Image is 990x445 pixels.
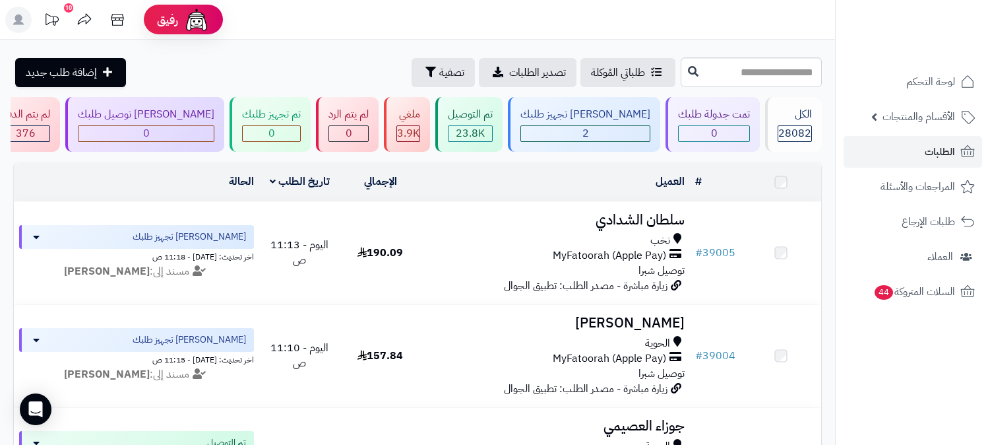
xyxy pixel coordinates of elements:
[20,394,51,425] div: Open Intercom Messenger
[645,336,670,351] span: الحوية
[874,285,894,300] span: 44
[183,7,210,33] img: ai-face.png
[521,126,650,141] div: 2
[778,107,812,122] div: الكل
[553,351,666,366] span: MyFatoorah (Apple Pay)
[650,233,670,248] span: نخب
[426,419,685,434] h3: جوزاء العصيمي
[19,249,254,263] div: اخر تحديث: [DATE] - 11:18 ص
[900,10,977,38] img: logo-2.png
[19,352,254,366] div: اخر تحديث: [DATE] - 11:15 ص
[313,97,381,152] a: لم يتم الرد 0
[638,263,685,279] span: توصيل شبرا
[397,126,419,141] div: 3863
[505,97,663,152] a: [PERSON_NAME] تجهيز طلبك 2
[15,58,126,87] a: إضافة طلب جديد
[433,97,505,152] a: تم التوصيل 23.8K
[881,178,955,196] span: المراجعات والأسئلة
[844,171,982,203] a: المراجعات والأسئلة
[663,97,762,152] a: تمت جدولة طلبك 0
[364,174,397,189] a: الإجمالي
[270,174,330,189] a: تاريخ الطلب
[927,248,953,266] span: العملاء
[133,333,246,347] span: [PERSON_NAME] تجهيز طلبك
[844,276,982,308] a: السلات المتروكة44
[925,143,955,161] span: الطلبات
[882,108,955,126] span: الأقسام والمنتجات
[229,174,254,189] a: الحالة
[64,3,73,13] div: 10
[157,12,178,28] span: رفيق
[2,126,49,141] div: 376
[328,107,369,122] div: لم يتم الرد
[844,66,982,98] a: لوحة التحكم
[582,125,589,141] span: 2
[412,58,475,87] button: تصفية
[439,65,464,81] span: تصفية
[227,97,313,152] a: تم تجهيز طلبك 0
[448,107,493,122] div: تم التوصيل
[638,366,685,382] span: توصيل شبرا
[591,65,645,81] span: طلباتي المُوكلة
[778,125,811,141] span: 28082
[553,248,666,263] span: MyFatoorah (Apple Pay)
[64,263,150,279] strong: [PERSON_NAME]
[329,126,368,141] div: 0
[906,73,955,91] span: لوحة التحكم
[78,107,214,122] div: [PERSON_NAME] توصيل طلبك
[133,230,246,244] span: [PERSON_NAME] تجهيز طلبك
[64,366,150,382] strong: [PERSON_NAME]
[357,348,403,364] span: 157.84
[1,107,50,122] div: لم يتم الدفع
[695,245,702,261] span: #
[844,241,982,273] a: العملاء
[695,174,702,189] a: #
[695,245,735,261] a: #39005
[35,7,68,36] a: تحديثات المنصة
[426,213,685,228] h3: سلطان الشدادي
[844,206,982,238] a: طلبات الإرجاع
[580,58,675,87] a: طلباتي المُوكلة
[381,97,433,152] a: ملغي 3.9K
[504,278,667,294] span: زيارة مباشرة - مصدر الطلب: تطبيق الجوال
[449,126,492,141] div: 23841
[679,126,749,141] div: 0
[902,213,955,231] span: طلبات الإرجاع
[844,136,982,168] a: الطلبات
[78,126,214,141] div: 0
[16,125,36,141] span: 376
[357,245,403,261] span: 190.09
[346,125,352,141] span: 0
[762,97,824,152] a: الكل28082
[143,125,150,141] span: 0
[456,125,485,141] span: 23.8K
[242,107,301,122] div: تم تجهيز طلبك
[9,367,264,382] div: مسند إلى:
[397,125,419,141] span: 3.9K
[479,58,576,87] a: تصدير الطلبات
[243,126,300,141] div: 0
[426,316,685,331] h3: [PERSON_NAME]
[656,174,685,189] a: العميل
[873,283,955,301] span: السلات المتروكة
[268,125,275,141] span: 0
[695,348,702,364] span: #
[270,237,328,268] span: اليوم - 11:13 ص
[63,97,227,152] a: [PERSON_NAME] توصيل طلبك 0
[396,107,420,122] div: ملغي
[270,340,328,371] span: اليوم - 11:10 ص
[504,381,667,397] span: زيارة مباشرة - مصدر الطلب: تطبيق الجوال
[520,107,650,122] div: [PERSON_NAME] تجهيز طلبك
[9,264,264,279] div: مسند إلى:
[509,65,566,81] span: تصدير الطلبات
[26,65,97,81] span: إضافة طلب جديد
[711,125,718,141] span: 0
[678,107,750,122] div: تمت جدولة طلبك
[695,348,735,364] a: #39004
